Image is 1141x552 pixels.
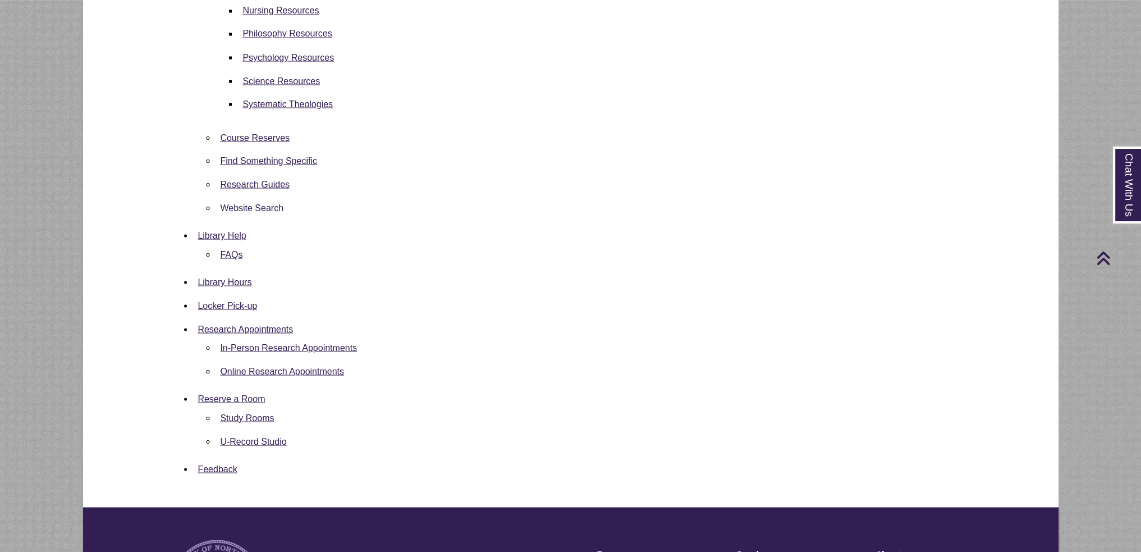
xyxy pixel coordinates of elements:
[198,324,293,334] a: Research Appointments
[220,436,286,446] a: U-Record Studio
[220,203,283,212] a: Website Search
[242,99,333,108] a: Systematic Theologies
[220,413,274,422] a: Study Rooms
[198,464,237,473] a: Feedback
[198,230,246,240] a: Library Help
[220,343,357,352] a: In-Person Research Appointments
[242,6,319,15] a: Nursing Resources
[220,179,290,189] a: Research Guides
[220,249,242,259] a: FAQs
[242,29,332,38] a: Philosophy Resources
[220,366,344,376] a: Online Research Appointments
[220,133,290,142] a: Course Reserves
[198,300,257,310] a: Locker Pick-up
[242,52,334,62] a: Psychology Resources
[220,156,317,165] a: Find Something Specific
[198,394,265,403] a: Reserve a Room
[198,277,251,286] a: Library Hours
[242,76,320,85] a: Science Resources
[1096,250,1138,266] a: Back to Top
